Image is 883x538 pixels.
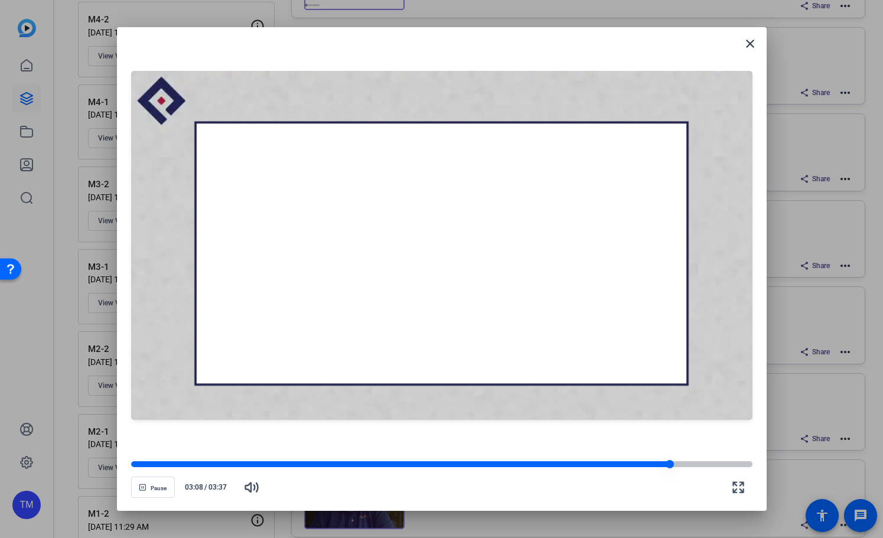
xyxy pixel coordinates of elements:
mat-icon: close [743,37,757,51]
div: / [180,482,233,493]
button: Pause [131,477,175,498]
button: Mute [237,473,266,501]
span: Pause [151,485,167,492]
span: 03:08 [180,482,204,493]
button: Fullscreen [724,473,752,501]
span: 03:37 [208,482,233,493]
